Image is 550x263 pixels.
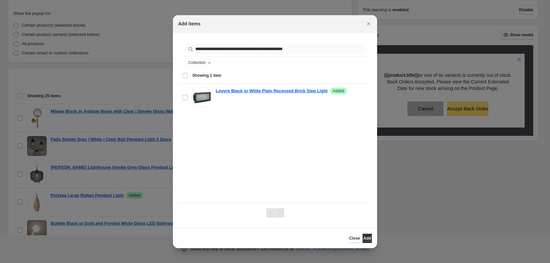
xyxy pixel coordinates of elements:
a: Louvre Black or White Plain Recessed Brick Step Light [216,88,328,94]
span: Added [333,88,344,94]
span: Collection [188,60,206,65]
button: Collection [185,59,214,66]
img: Louvre Black or White Plain Recessed Brick Step Light [192,88,212,107]
span: Close [349,236,360,241]
button: Add [363,234,372,243]
h2: Add items [178,20,201,27]
nav: Pagination [266,208,284,218]
span: Add [363,236,371,241]
button: Close [364,19,373,28]
button: Close [349,234,360,243]
span: Showing 1 item [192,73,221,78]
